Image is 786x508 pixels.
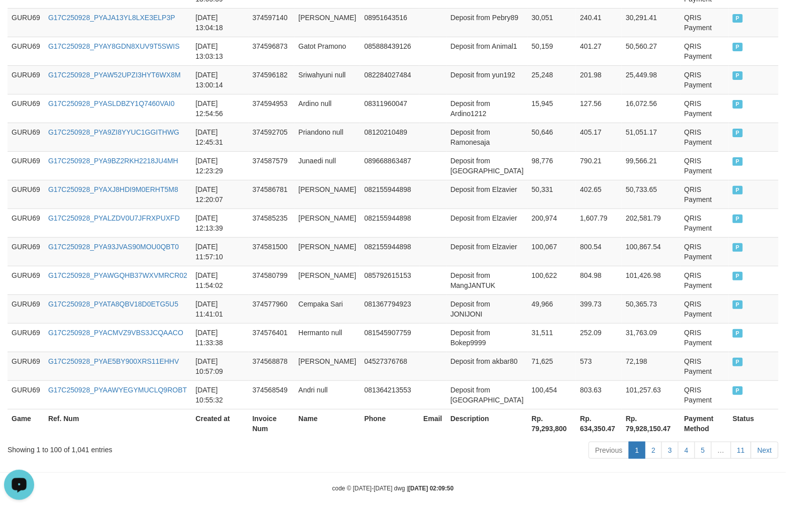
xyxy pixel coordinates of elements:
[528,409,577,438] th: Rp. 79,293,800
[294,123,360,151] td: Priandono null
[622,409,680,438] th: Rp. 79,928,150.47
[419,409,446,438] th: Email
[360,180,419,209] td: 082155944898
[360,352,419,380] td: 04527376768
[294,94,360,123] td: Ardino null
[576,237,622,266] td: 800.54
[332,485,454,492] small: code © [DATE]-[DATE] dwg |
[729,409,778,438] th: Status
[528,209,577,237] td: 200,974
[528,352,577,380] td: 71,625
[360,209,419,237] td: 082155944898
[8,123,44,151] td: GURU69
[576,352,622,380] td: 573
[681,323,729,352] td: QRIS Payment
[733,186,743,194] span: PAID
[48,185,178,193] a: G17C250928_PYAXJ8HDI9M0ERHT5M8
[249,8,295,37] td: 374597140
[576,151,622,180] td: 790.21
[528,323,577,352] td: 31,511
[294,65,360,94] td: Sriwahyuni null
[446,8,528,37] td: Deposit from Pebry89
[8,294,44,323] td: GURU69
[528,266,577,294] td: 100,622
[48,243,179,251] a: G17C250928_PYA93JVAS90MOU0QBT0
[446,151,528,180] td: Deposit from [GEOGRAPHIC_DATA]
[8,266,44,294] td: GURU69
[576,8,622,37] td: 240.41
[733,14,743,23] span: PAID
[528,180,577,209] td: 50,331
[191,266,248,294] td: [DATE] 11:54:02
[528,151,577,180] td: 98,776
[681,294,729,323] td: QRIS Payment
[191,37,248,65] td: [DATE] 13:03:13
[249,65,295,94] td: 374596182
[528,94,577,123] td: 15,945
[360,94,419,123] td: 08311960047
[751,442,778,459] a: Next
[622,237,680,266] td: 100,867.54
[681,123,729,151] td: QRIS Payment
[446,209,528,237] td: Deposit from Elzavier
[8,237,44,266] td: GURU69
[446,237,528,266] td: Deposit from Elzavier
[191,8,248,37] td: [DATE] 13:04:18
[733,71,743,80] span: PAID
[8,323,44,352] td: GURU69
[576,123,622,151] td: 405.17
[360,8,419,37] td: 08951643516
[8,151,44,180] td: GURU69
[294,352,360,380] td: [PERSON_NAME]
[294,37,360,65] td: Gatot Pramono
[681,380,729,409] td: QRIS Payment
[733,386,743,395] span: PAID
[681,94,729,123] td: QRIS Payment
[622,352,680,380] td: 72,198
[733,243,743,252] span: PAID
[446,123,528,151] td: Deposit from Ramonesaja
[48,300,178,308] a: G17C250928_PYATA8QBV18D0ETG5U5
[446,180,528,209] td: Deposit from Elzavier
[249,209,295,237] td: 374585235
[191,380,248,409] td: [DATE] 10:55:32
[695,442,712,459] a: 5
[733,358,743,366] span: PAID
[446,37,528,65] td: Deposit from Animal1
[446,266,528,294] td: Deposit from MangJANTUK
[8,209,44,237] td: GURU69
[622,294,680,323] td: 50,365.73
[8,352,44,380] td: GURU69
[360,266,419,294] td: 085792615153
[8,380,44,409] td: GURU69
[48,271,187,279] a: G17C250928_PYAWGQHB37WXVMRCR02
[528,37,577,65] td: 50,159
[622,380,680,409] td: 101,257.63
[191,323,248,352] td: [DATE] 11:33:38
[733,272,743,280] span: PAID
[48,214,180,222] a: G17C250928_PYALZDV0U7JFRXPUXFD
[622,209,680,237] td: 202,581.79
[622,65,680,94] td: 25,449.98
[576,323,622,352] td: 252.09
[681,180,729,209] td: QRIS Payment
[360,151,419,180] td: 089668863487
[8,8,44,37] td: GURU69
[294,151,360,180] td: Junaedi null
[48,99,175,108] a: G17C250928_PYASLDBZY1Q7460VAI0
[528,65,577,94] td: 25,248
[191,294,248,323] td: [DATE] 11:41:01
[191,237,248,266] td: [DATE] 11:57:10
[294,323,360,352] td: Hermanto null
[622,94,680,123] td: 16,072.56
[249,94,295,123] td: 374594953
[645,442,662,459] a: 2
[249,352,295,380] td: 374568878
[294,380,360,409] td: Andri null
[576,380,622,409] td: 803.63
[249,151,295,180] td: 374587579
[622,323,680,352] td: 31,763.09
[249,180,295,209] td: 374586781
[576,37,622,65] td: 401.27
[360,380,419,409] td: 081364213553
